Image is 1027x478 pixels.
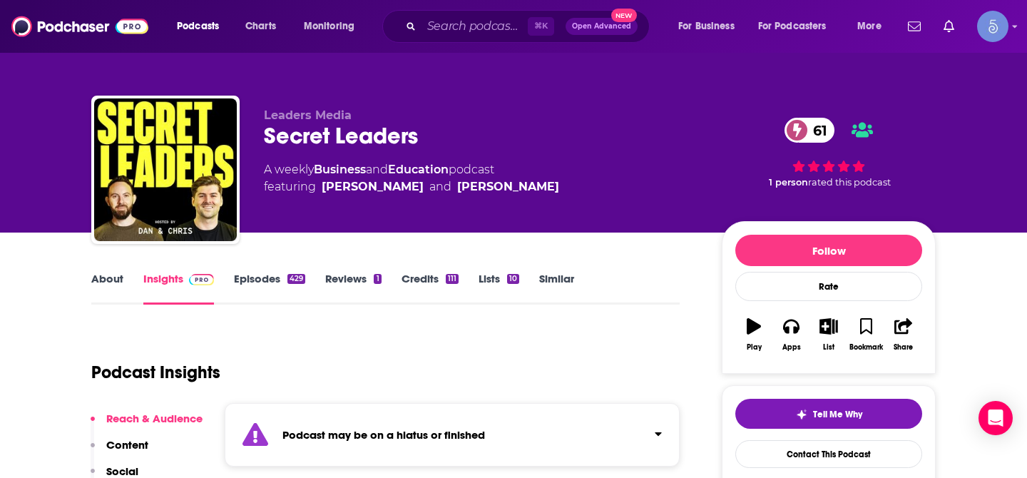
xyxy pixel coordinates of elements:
[749,15,847,38] button: open menu
[314,163,366,176] a: Business
[177,16,219,36] span: Podcasts
[769,177,808,188] span: 1 person
[388,163,449,176] a: Education
[479,272,519,305] a: Lists10
[91,362,220,383] h1: Podcast Insights
[325,272,381,305] a: Reviews1
[823,343,834,352] div: List
[799,118,834,143] span: 61
[813,409,862,420] span: Tell Me Why
[678,16,735,36] span: For Business
[143,272,214,305] a: InsightsPodchaser Pro
[396,10,663,43] div: Search podcasts, credits, & more...
[902,14,926,39] a: Show notifications dropdown
[189,274,214,285] img: Podchaser Pro
[234,272,305,305] a: Episodes429
[94,98,237,241] img: Secret Leaders
[236,15,285,38] a: Charts
[457,178,559,195] div: [PERSON_NAME]
[668,15,752,38] button: open menu
[979,401,1013,435] div: Open Intercom Messenger
[294,15,373,38] button: open menu
[849,343,883,352] div: Bookmark
[847,15,899,38] button: open menu
[402,272,459,305] a: Credits111
[758,16,827,36] span: For Podcasters
[106,438,148,452] p: Content
[446,274,459,284] div: 111
[566,18,638,35] button: Open AdvancedNew
[977,11,1008,42] button: Show profile menu
[796,409,807,420] img: tell me why sparkle
[938,14,960,39] a: Show notifications dropdown
[287,274,305,284] div: 429
[167,15,237,38] button: open menu
[735,235,922,266] button: Follow
[894,343,913,352] div: Share
[785,118,834,143] a: 61
[366,163,388,176] span: and
[735,399,922,429] button: tell me why sparkleTell Me Why
[747,343,762,352] div: Play
[374,274,381,284] div: 1
[735,309,772,360] button: Play
[429,178,451,195] span: and
[611,9,637,22] span: New
[977,11,1008,42] img: User Profile
[847,309,884,360] button: Bookmark
[421,15,528,38] input: Search podcasts, credits, & more...
[91,272,123,305] a: About
[304,16,354,36] span: Monitoring
[91,438,148,464] button: Content
[507,274,519,284] div: 10
[322,178,424,195] a: Dan Murray Serter
[245,16,276,36] span: Charts
[885,309,922,360] button: Share
[735,440,922,468] a: Contact This Podcast
[808,177,891,188] span: rated this podcast
[539,272,574,305] a: Similar
[572,23,631,30] span: Open Advanced
[772,309,809,360] button: Apps
[264,161,559,195] div: A weekly podcast
[225,403,680,467] section: Click to expand status details
[264,108,352,122] span: Leaders Media
[282,428,485,442] strong: Podcast may be on a hiatus or finished
[977,11,1008,42] span: Logged in as Spiral5-G1
[106,464,138,478] p: Social
[264,178,559,195] span: featuring
[782,343,801,352] div: Apps
[722,108,936,197] div: 61 1 personrated this podcast
[528,17,554,36] span: ⌘ K
[11,13,148,40] img: Podchaser - Follow, Share and Rate Podcasts
[857,16,882,36] span: More
[810,309,847,360] button: List
[106,412,203,425] p: Reach & Audience
[735,272,922,301] div: Rate
[91,412,203,438] button: Reach & Audience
